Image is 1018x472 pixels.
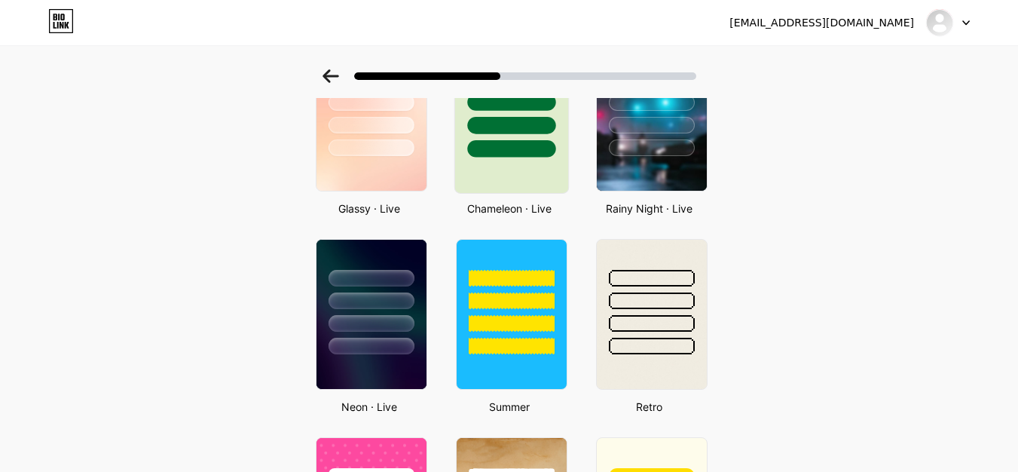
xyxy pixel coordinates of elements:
div: Neon · Live [311,399,427,415]
div: Summer [451,399,567,415]
div: [EMAIL_ADDRESS][DOMAIN_NAME] [729,15,914,31]
div: Retro [592,399,708,415]
div: Glassy · Live [311,201,427,216]
img: wafiqaiskrim wafiqicecream [925,8,954,37]
div: Chameleon · Live [451,201,567,216]
div: Rainy Night · Live [592,201,708,216]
